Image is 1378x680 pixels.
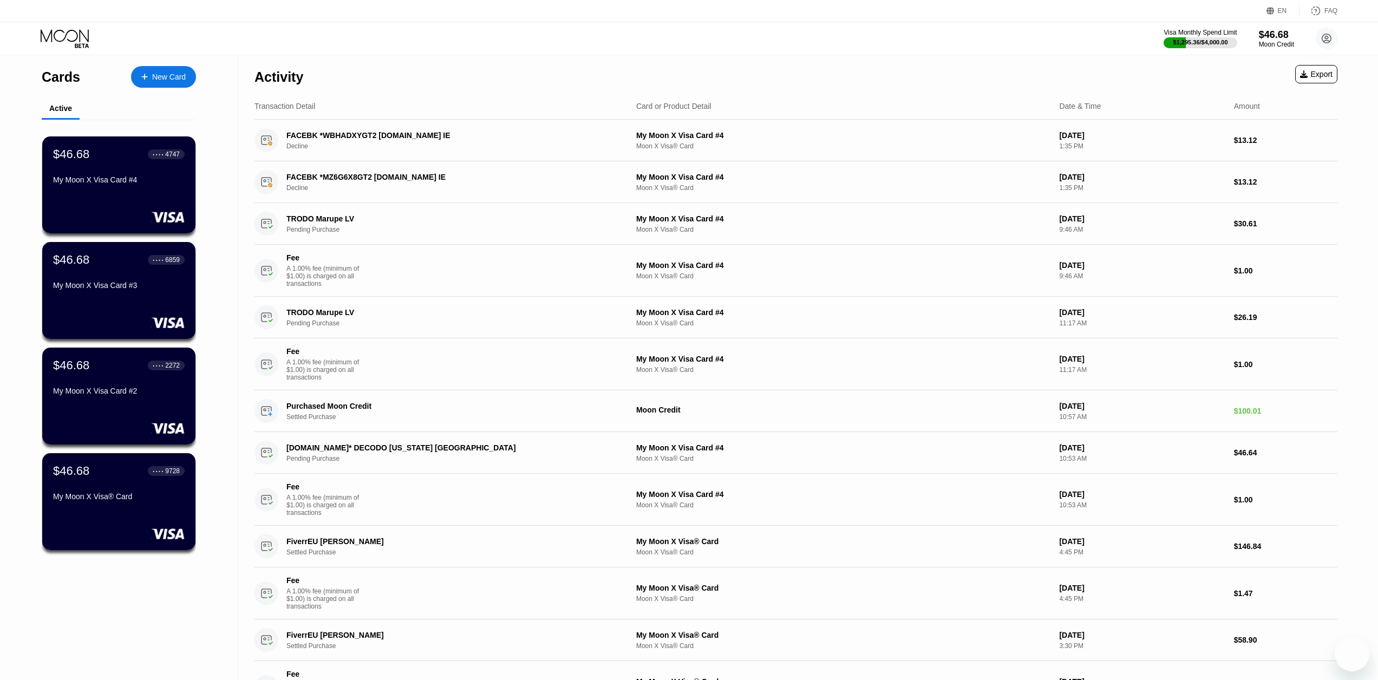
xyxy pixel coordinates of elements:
[636,272,1050,280] div: Moon X Visa® Card
[286,670,362,678] div: Fee
[254,69,303,85] div: Activity
[1059,184,1225,192] div: 1:35 PM
[286,131,599,140] div: FACEBK *WBHADXYGT2 [DOMAIN_NAME] IE
[1234,178,1337,186] div: $13.12
[42,136,195,233] div: $46.68● ● ● ●4747My Moon X Visa Card #4
[1234,136,1337,145] div: $13.12
[1059,413,1225,421] div: 10:57 AM
[286,253,362,262] div: Fee
[254,526,1337,567] div: FiverrEU [PERSON_NAME]Settled PurchaseMy Moon X Visa® CardMoon X Visa® Card[DATE]4:45 PM$146.84
[53,175,185,184] div: My Moon X Visa Card #4
[1059,319,1225,327] div: 11:17 AM
[636,131,1050,140] div: My Moon X Visa Card #4
[1059,455,1225,462] div: 10:53 AM
[1173,39,1228,45] div: $1,295.36 / $4,000.00
[1059,537,1225,546] div: [DATE]
[1234,102,1260,110] div: Amount
[1059,501,1225,509] div: 10:53 AM
[254,567,1337,619] div: FeeA 1.00% fee (minimum of $1.00) is charged on all transactionsMy Moon X Visa® CardMoon X Visa® ...
[286,482,362,491] div: Fee
[286,576,362,585] div: Fee
[286,226,622,233] div: Pending Purchase
[636,548,1050,556] div: Moon X Visa® Card
[636,584,1050,592] div: My Moon X Visa® Card
[286,347,362,356] div: Fee
[286,319,622,327] div: Pending Purchase
[1059,308,1225,317] div: [DATE]
[1266,5,1299,16] div: EN
[286,413,622,421] div: Settled Purchase
[286,184,622,192] div: Decline
[1059,595,1225,603] div: 4:45 PM
[1059,355,1225,363] div: [DATE]
[636,406,1050,414] div: Moon Credit
[1234,448,1337,457] div: $46.64
[636,355,1050,363] div: My Moon X Visa Card #4
[636,142,1050,150] div: Moon X Visa® Card
[1059,548,1225,556] div: 4:45 PM
[1299,5,1337,16] div: FAQ
[254,338,1337,390] div: FeeA 1.00% fee (minimum of $1.00) is charged on all transactionsMy Moon X Visa Card #4Moon X Visa...
[53,358,89,372] div: $46.68
[1259,41,1294,48] div: Moon Credit
[42,453,195,550] div: $46.68● ● ● ●9728My Moon X Visa® Card
[49,104,72,113] div: Active
[53,147,89,161] div: $46.68
[636,184,1050,192] div: Moon X Visa® Card
[636,595,1050,603] div: Moon X Visa® Card
[1234,542,1337,551] div: $146.84
[1059,402,1225,410] div: [DATE]
[1059,366,1225,374] div: 11:17 AM
[153,153,164,156] div: ● ● ● ●
[286,455,622,462] div: Pending Purchase
[254,390,1337,432] div: Purchased Moon CreditSettled PurchaseMoon Credit[DATE]10:57 AM$100.01
[165,362,180,369] div: 2272
[636,308,1050,317] div: My Moon X Visa Card #4
[636,443,1050,452] div: My Moon X Visa Card #4
[286,537,599,546] div: FiverrEU [PERSON_NAME]
[153,364,164,367] div: ● ● ● ●
[1059,261,1225,270] div: [DATE]
[1335,637,1369,671] iframe: Button to launch messaging window
[42,242,195,339] div: $46.68● ● ● ●6859My Moon X Visa Card #3
[636,102,711,110] div: Card or Product Detail
[1234,219,1337,228] div: $30.61
[153,258,164,261] div: ● ● ● ●
[1059,490,1225,499] div: [DATE]
[286,642,622,650] div: Settled Purchase
[254,161,1337,203] div: FACEBK *MZ6G6X8GT2 [DOMAIN_NAME] IEDeclineMy Moon X Visa Card #4Moon X Visa® Card[DATE]1:35 PM$13.12
[1059,443,1225,452] div: [DATE]
[254,297,1337,338] div: TRODO Marupe LVPending PurchaseMy Moon X Visa Card #4Moon X Visa® Card[DATE]11:17 AM$26.19
[42,69,80,85] div: Cards
[254,245,1337,297] div: FeeA 1.00% fee (minimum of $1.00) is charged on all transactionsMy Moon X Visa Card #4Moon X Visa...
[53,253,89,267] div: $46.68
[286,402,599,410] div: Purchased Moon Credit
[254,203,1337,245] div: TRODO Marupe LVPending PurchaseMy Moon X Visa Card #4Moon X Visa® Card[DATE]9:46 AM$30.61
[286,548,622,556] div: Settled Purchase
[1059,226,1225,233] div: 9:46 AM
[636,226,1050,233] div: Moon X Visa® Card
[286,142,622,150] div: Decline
[1278,7,1287,15] div: EN
[1059,631,1225,639] div: [DATE]
[636,455,1050,462] div: Moon X Visa® Card
[286,214,599,223] div: TRODO Marupe LV
[636,319,1050,327] div: Moon X Visa® Card
[53,387,185,395] div: My Moon X Visa Card #2
[1059,142,1225,150] div: 1:35 PM
[286,358,368,381] div: A 1.00% fee (minimum of $1.00) is charged on all transactions
[153,469,164,473] div: ● ● ● ●
[286,587,368,610] div: A 1.00% fee (minimum of $1.00) is charged on all transactions
[42,348,195,444] div: $46.68● ● ● ●2272My Moon X Visa Card #2
[165,467,180,475] div: 9728
[1059,584,1225,592] div: [DATE]
[286,494,368,516] div: A 1.00% fee (minimum of $1.00) is charged on all transactions
[53,281,185,290] div: My Moon X Visa Card #3
[53,464,89,478] div: $46.68
[165,256,180,264] div: 6859
[1234,495,1337,504] div: $1.00
[1164,29,1237,36] div: Visa Monthly Spend Limit
[286,631,599,639] div: FiverrEU [PERSON_NAME]
[1059,642,1225,650] div: 3:30 PM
